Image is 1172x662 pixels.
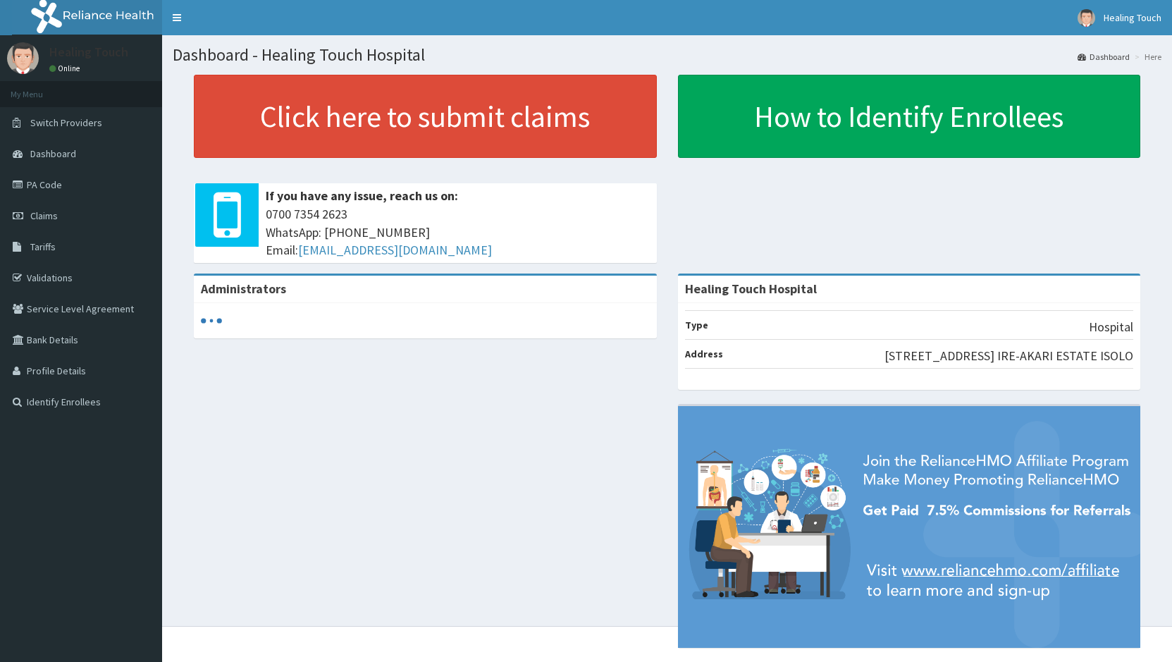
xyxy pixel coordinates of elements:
[30,209,58,222] span: Claims
[685,281,817,297] strong: Healing Touch Hospital
[1104,11,1161,24] span: Healing Touch
[49,63,83,73] a: Online
[298,242,492,258] a: [EMAIL_ADDRESS][DOMAIN_NAME]
[201,281,286,297] b: Administrators
[884,347,1133,365] p: [STREET_ADDRESS] IRE-AKARI ESTATE ISOLO
[678,406,1141,649] img: provider-team-banner.png
[266,205,650,259] span: 0700 7354 2623 WhatsApp: [PHONE_NUMBER] Email:
[30,147,76,160] span: Dashboard
[7,42,39,74] img: User Image
[30,116,102,129] span: Switch Providers
[173,46,1161,64] h1: Dashboard - Healing Touch Hospital
[49,46,128,59] p: Healing Touch
[678,75,1141,158] a: How to Identify Enrollees
[30,240,56,253] span: Tariffs
[685,319,708,331] b: Type
[1078,9,1095,27] img: User Image
[1131,51,1161,63] li: Here
[266,188,458,204] b: If you have any issue, reach us on:
[685,348,723,360] b: Address
[1089,318,1133,336] p: Hospital
[194,75,657,158] a: Click here to submit claims
[1078,51,1130,63] a: Dashboard
[201,310,222,331] svg: audio-loading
